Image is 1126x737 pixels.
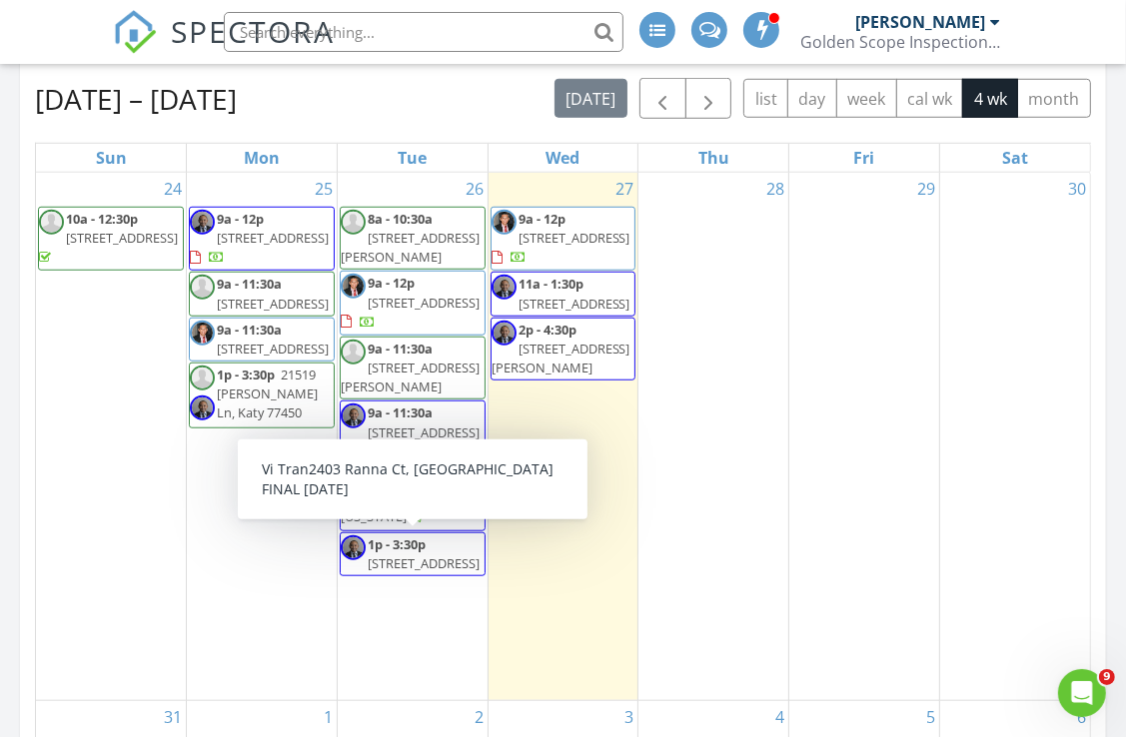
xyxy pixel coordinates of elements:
[1017,79,1091,118] button: month
[855,12,985,32] div: [PERSON_NAME]
[341,488,480,525] span: [STREET_ADDRESS][US_STATE]
[190,321,215,346] img: ngopictony001a.jpg
[39,210,64,235] img: default-user-f0147aede5fd5fa78ca7ade42f37bd4542148d508eef1c3d3ea960f66861d68b.jpg
[368,294,480,312] span: [STREET_ADDRESS]
[189,207,335,272] a: 9a - 12p [STREET_ADDRESS]
[217,366,275,383] span: 1p - 3:30p
[341,535,366,560] img: vi_tran__business_portrait.jpg
[491,272,636,316] a: 11a - 1:30p [STREET_ADDRESS]
[492,275,517,300] img: vi_tran__business_portrait.jpg
[519,229,630,247] span: [STREET_ADDRESS]
[620,701,637,733] a: Go to September 3, 2025
[189,272,335,316] a: 9a - 11:30a [STREET_ADDRESS]
[638,173,789,700] td: Go to August 28, 2025
[492,321,517,346] img: vi_tran__business_portrait.jpg
[368,554,480,572] span: [STREET_ADDRESS]
[341,210,366,235] img: default-user-f0147aede5fd5fa78ca7ade42f37bd4542148d508eef1c3d3ea960f66861d68b.jpg
[113,10,157,54] img: The Best Home Inspection Software - Spectora
[187,173,338,700] td: Go to August 25, 2025
[368,469,433,487] span: 12p - 2:30p
[542,144,583,172] a: Wednesday
[849,144,878,172] a: Friday
[685,78,732,119] button: Next
[491,318,636,381] a: 2p - 4:30p [STREET_ADDRESS][PERSON_NAME]
[160,701,186,733] a: Go to August 31, 2025
[341,229,480,266] span: [STREET_ADDRESS][PERSON_NAME]
[913,173,939,205] a: Go to August 29, 2025
[789,173,940,700] td: Go to August 29, 2025
[341,423,480,460] span: [STREET_ADDRESS][PERSON_NAME]
[160,173,186,205] a: Go to August 24, 2025
[743,79,788,118] button: list
[340,207,486,271] a: 8a - 10:30a [STREET_ADDRESS][PERSON_NAME]
[38,207,184,272] a: 10a - 12:30p [STREET_ADDRESS]
[190,366,215,390] img: default-user-f0147aede5fd5fa78ca7ade42f37bd4542148d508eef1c3d3ea960f66861d68b.jpg
[368,535,483,572] a: 1p - 3:30p [STREET_ADDRESS]
[519,275,583,293] span: 11a - 1:30p
[1058,669,1106,717] iframe: Intercom live chat
[190,275,215,300] img: default-user-f0147aede5fd5fa78ca7ade42f37bd4542148d508eef1c3d3ea960f66861d68b.jpg
[519,295,630,313] span: [STREET_ADDRESS]
[189,318,335,362] a: 9a - 11:30a [STREET_ADDRESS]
[217,275,282,293] span: 9a - 11:30a
[836,79,897,118] button: week
[462,173,488,205] a: Go to August 26, 2025
[368,340,433,358] span: 9a - 11:30a
[190,210,329,266] a: 9a - 12p [STREET_ADDRESS]
[519,275,633,312] a: 11a - 1:30p [STREET_ADDRESS]
[113,27,335,69] a: SPECTORA
[492,321,630,376] a: 2p - 4:30p [STREET_ADDRESS][PERSON_NAME]
[962,79,1018,118] button: 4 wk
[555,79,627,118] button: [DATE]
[217,295,329,313] span: [STREET_ADDRESS]
[341,274,366,299] img: ngopictony001a.jpg
[189,363,335,428] a: 1p - 3:30p 21519 [PERSON_NAME] Ln, Katy 77450
[519,210,565,228] span: 9a - 12p
[36,173,187,700] td: Go to August 24, 2025
[35,79,237,119] h2: [DATE] – [DATE]
[787,79,837,118] button: day
[217,321,282,339] span: 9a - 11:30a
[519,321,576,339] span: 2p - 4:30p
[217,366,318,421] a: 1p - 3:30p 21519 [PERSON_NAME] Ln, Katy 77450
[488,173,638,700] td: Go to August 27, 2025
[171,10,335,52] span: SPECTORA
[492,210,630,266] a: 9a - 12p [STREET_ADDRESS]
[341,403,366,428] img: vi_tran__business_portrait.jpg
[762,173,788,205] a: Go to August 28, 2025
[66,210,138,228] span: 10a - 12:30p
[694,144,733,172] a: Thursday
[492,210,517,235] img: ngopictony001a.jpg
[998,144,1032,172] a: Saturday
[1064,173,1090,205] a: Go to August 30, 2025
[368,274,415,292] span: 9a - 12p
[896,79,964,118] button: cal wk
[66,229,178,247] span: [STREET_ADDRESS]
[939,173,1090,700] td: Go to August 30, 2025
[217,366,318,421] span: 21519 [PERSON_NAME] Ln, Katy 77450
[340,271,486,336] a: 9a - 12p [STREET_ADDRESS]
[311,173,337,205] a: Go to August 25, 2025
[639,78,686,119] button: Previous
[341,340,366,365] img: default-user-f0147aede5fd5fa78ca7ade42f37bd4542148d508eef1c3d3ea960f66861d68b.jpg
[368,403,433,421] span: 9a - 11:30a
[217,229,329,247] span: [STREET_ADDRESS]
[340,532,486,576] a: 1p - 3:30p [STREET_ADDRESS]
[800,32,1000,52] div: Golden Scope Inspections, LLC
[190,395,215,420] img: vi_tran__business_portrait.jpg
[341,359,480,395] span: [STREET_ADDRESS][PERSON_NAME]
[217,275,332,312] a: 9a - 11:30a [STREET_ADDRESS]
[341,210,480,266] a: 8a - 10:30a [STREET_ADDRESS][PERSON_NAME]
[341,340,480,395] a: 9a - 11:30a [STREET_ADDRESS][PERSON_NAME]
[341,274,480,330] a: 9a - 12p [STREET_ADDRESS]
[341,469,480,525] a: 12p - 2:30p [STREET_ADDRESS][US_STATE]
[320,701,337,733] a: Go to September 1, 2025
[217,210,264,228] span: 9a - 12p
[240,144,284,172] a: Monday
[491,207,636,272] a: 9a - 12p [STREET_ADDRESS]
[39,210,178,266] a: 10a - 12:30p [STREET_ADDRESS]
[337,173,488,700] td: Go to August 26, 2025
[1099,669,1115,685] span: 9
[217,321,332,358] a: 9a - 11:30a [STREET_ADDRESS]
[92,144,131,172] a: Sunday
